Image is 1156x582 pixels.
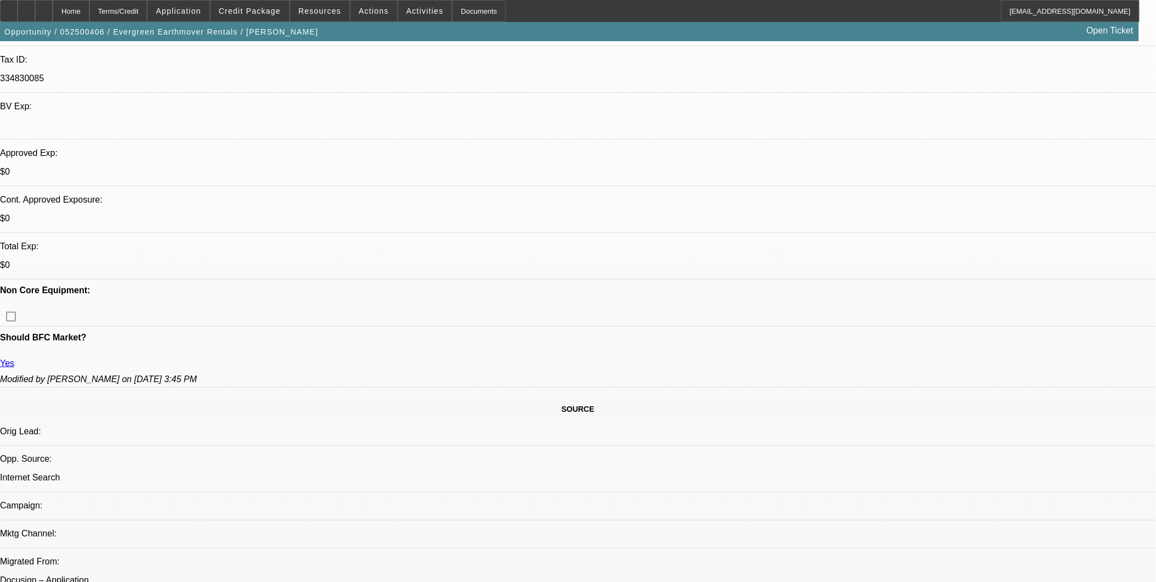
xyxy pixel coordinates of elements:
span: Opportunity / 052500406 / Evergreen Earthmover Rentals / [PERSON_NAME] [4,27,318,36]
button: Activities [398,1,452,21]
button: Application [148,1,209,21]
span: SOURCE [562,405,595,413]
button: Credit Package [211,1,289,21]
span: Application [156,7,201,15]
span: Activities [407,7,444,15]
a: Open Ticket [1082,21,1138,40]
span: Credit Package [219,7,281,15]
span: Actions [359,7,389,15]
button: Resources [290,1,349,21]
button: Actions [351,1,397,21]
span: Resources [298,7,341,15]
